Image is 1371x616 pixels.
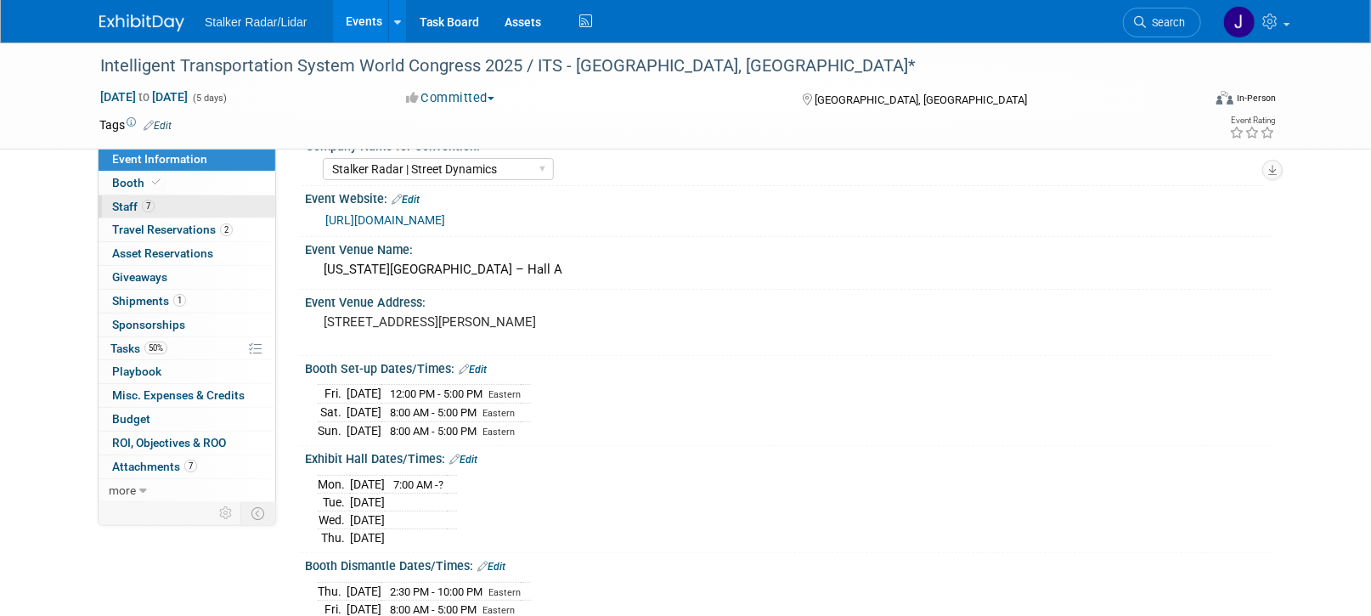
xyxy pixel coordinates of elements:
[99,360,275,383] a: Playbook
[347,421,381,439] td: [DATE]
[1223,6,1255,38] img: John Kestel
[136,90,152,104] span: to
[318,403,347,421] td: Sat.
[112,270,167,284] span: Giveaways
[324,314,689,330] pre: [STREET_ADDRESS][PERSON_NAME]
[99,408,275,431] a: Budget
[99,290,275,313] a: Shipments1
[305,446,1272,468] div: Exhibit Hall Dates/Times:
[390,406,477,419] span: 8:00 AM - 5:00 PM
[144,120,172,132] a: Edit
[99,479,275,502] a: more
[99,195,275,218] a: Staff7
[1229,116,1275,125] div: Event Rating
[325,213,445,227] a: [URL][DOMAIN_NAME]
[109,483,136,497] span: more
[1216,91,1233,105] img: Format-Inperson.png
[99,384,275,407] a: Misc. Expenses & Credits
[212,502,241,524] td: Personalize Event Tab Strip
[400,89,501,107] button: Committed
[112,246,213,260] span: Asset Reservations
[99,116,172,133] td: Tags
[318,421,347,439] td: Sun.
[318,529,350,547] td: Thu.
[205,15,307,29] span: Stalker Radar/Lidar
[318,257,1259,283] div: [US_STATE][GEOGRAPHIC_DATA] – Hall A
[347,582,381,601] td: [DATE]
[305,290,1272,311] div: Event Venue Address:
[112,388,245,402] span: Misc. Expenses & Credits
[184,460,197,472] span: 7
[488,587,521,598] span: Eastern
[438,478,443,491] span: ?
[99,148,275,171] a: Event Information
[488,389,521,400] span: Eastern
[99,432,275,455] a: ROI, Objectives & ROO
[318,475,350,494] td: Mon.
[318,511,350,529] td: Wed.
[112,365,161,378] span: Playbook
[305,186,1272,208] div: Event Website:
[449,454,477,466] a: Edit
[191,93,227,104] span: (5 days)
[482,408,515,419] span: Eastern
[112,294,186,308] span: Shipments
[305,553,1272,575] div: Booth Dismantle Dates/Times:
[815,93,1027,106] span: [GEOGRAPHIC_DATA], [GEOGRAPHIC_DATA]
[94,51,1176,82] div: Intelligent Transportation System World Congress 2025 / ITS - [GEOGRAPHIC_DATA], [GEOGRAPHIC_DATA]*
[390,425,477,438] span: 8:00 AM - 5:00 PM
[350,475,385,494] td: [DATE]
[347,403,381,421] td: [DATE]
[318,494,350,511] td: Tue.
[152,178,161,187] i: Booth reservation complete
[393,478,443,491] span: 7:00 AM -
[350,511,385,529] td: [DATE]
[347,385,381,404] td: [DATE]
[220,223,233,236] span: 2
[99,455,275,478] a: Attachments7
[482,427,515,438] span: Eastern
[112,223,233,236] span: Travel Reservations
[99,14,184,31] img: ExhibitDay
[99,242,275,265] a: Asset Reservations
[482,605,515,616] span: Eastern
[1236,92,1276,105] div: In-Person
[112,460,197,473] span: Attachments
[99,266,275,289] a: Giveaways
[99,172,275,195] a: Booth
[318,385,347,404] td: Fri.
[1146,16,1185,29] span: Search
[99,337,275,360] a: Tasks50%
[144,342,167,354] span: 50%
[112,412,150,426] span: Budget
[390,387,482,400] span: 12:00 PM - 5:00 PM
[241,502,276,524] td: Toggle Event Tabs
[318,582,347,601] td: Thu.
[350,494,385,511] td: [DATE]
[142,200,155,212] span: 7
[112,176,164,189] span: Booth
[305,356,1272,378] div: Booth Set-up Dates/Times:
[112,436,226,449] span: ROI, Objectives & ROO
[392,194,420,206] a: Edit
[112,200,155,213] span: Staff
[1101,88,1276,114] div: Event Format
[112,152,207,166] span: Event Information
[390,603,477,616] span: 8:00 AM - 5:00 PM
[173,294,186,307] span: 1
[1123,8,1201,37] a: Search
[112,318,185,331] span: Sponsorships
[110,342,167,355] span: Tasks
[459,364,487,376] a: Edit
[99,89,189,105] span: [DATE] [DATE]
[350,529,385,547] td: [DATE]
[99,314,275,336] a: Sponsorships
[477,561,505,573] a: Edit
[99,218,275,241] a: Travel Reservations2
[305,237,1272,258] div: Event Venue Name:
[390,585,482,598] span: 2:30 PM - 10:00 PM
